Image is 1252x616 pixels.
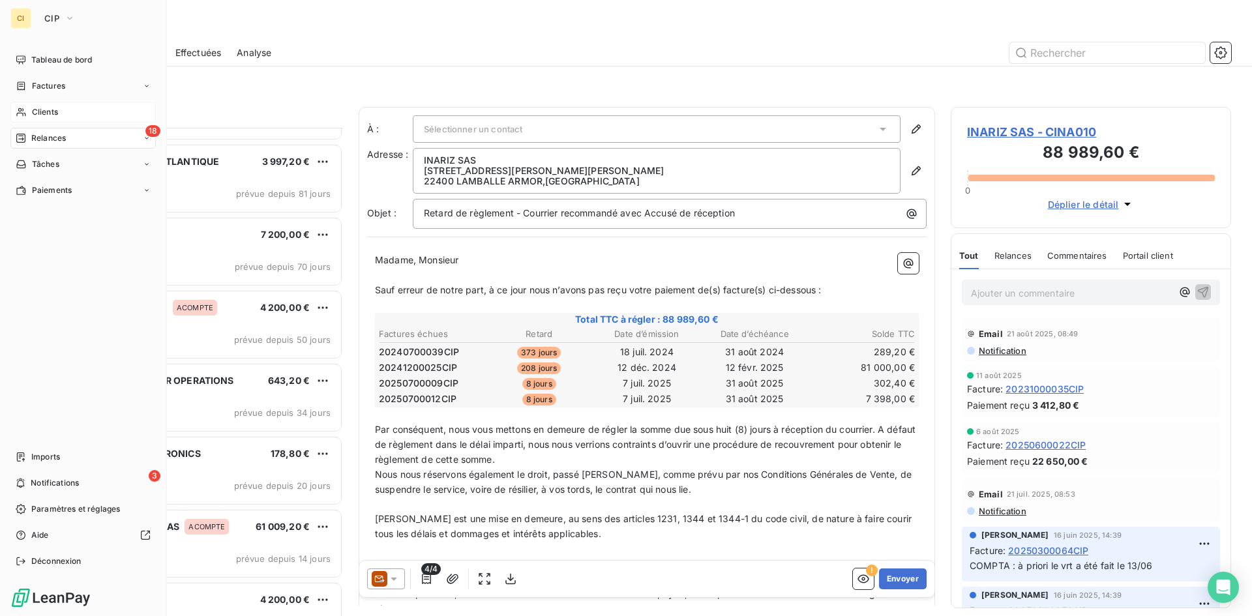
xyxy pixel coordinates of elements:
[1048,198,1119,211] span: Déplier le détail
[32,158,59,170] span: Tâches
[188,523,225,531] span: ACOMPTE
[702,345,808,359] td: 31 août 2024
[10,587,91,608] img: Logo LeanPay
[424,124,522,134] span: Sélectionner un contact
[44,13,59,23] span: CIP
[1054,591,1122,599] span: 16 juin 2025, 14:39
[593,360,700,375] td: 12 déc. 2024
[1032,454,1088,468] span: 22 650,00 €
[1006,382,1084,396] span: 20231000035CIP
[375,469,914,495] span: Nous nous réservons également le droit, passé [PERSON_NAME], comme prévu par nos Conditions Génér...
[1006,438,1086,452] span: 20250600022CIP
[367,207,396,218] span: Objet :
[31,529,49,541] span: Aide
[261,229,310,240] span: 7 200,00 €
[379,361,457,374] span: 20241200025CIP
[517,362,561,374] span: 208 jours
[375,254,458,265] span: Madame, Monsieur
[965,185,970,196] span: 0
[522,378,556,390] span: 8 jours
[809,376,916,390] td: 302,40 €
[976,428,1020,435] span: 6 août 2025
[1054,531,1122,539] span: 16 juin 2025, 14:39
[809,345,916,359] td: 289,20 €
[967,123,1215,141] span: INARIZ SAS - CINA010
[375,513,914,539] span: [PERSON_NAME] est une mise en demeure, au sens des articles 1231, 1344 et 1344-1 du code civil, d...
[10,8,31,29] div: CI
[809,327,916,341] th: Solde TTC
[517,347,561,359] span: 373 jours
[967,454,1030,468] span: Paiement reçu
[367,149,408,160] span: Adresse :
[271,448,310,459] span: 178,80 €
[375,558,694,569] span: Nous vous rappelons que tout retard entraîne l’application de plein droit :
[486,327,592,341] th: Retard
[234,407,331,418] span: prévue depuis 34 jours
[32,184,72,196] span: Paiements
[1007,330,1079,338] span: 21 août 2025, 08:49
[32,106,58,118] span: Clients
[702,327,808,341] th: Date d’échéance
[967,141,1215,167] h3: 88 989,60 €
[1008,544,1088,557] span: 20250300064CIP
[1044,197,1139,212] button: Déplier le détail
[256,521,310,532] span: 61 009,20 €
[967,438,1003,452] span: Facture :
[149,470,160,482] span: 3
[879,568,927,589] button: Envoyer
[809,360,916,375] td: 81 000,00 €
[63,128,343,616] div: grid
[379,345,459,359] span: 20240700039CIP
[977,345,1026,356] span: Notification
[421,563,441,575] span: 4/4
[379,392,456,405] span: 20250700012CIP
[702,376,808,390] td: 31 août 2025
[32,80,65,92] span: Factures
[593,327,700,341] th: Date d’émission
[175,46,222,59] span: Effectuées
[260,594,310,605] span: 4 200,00 €
[702,360,808,375] td: 12 févr. 2025
[10,525,156,546] a: Aide
[31,503,120,515] span: Paramètres et réglages
[979,489,1003,499] span: Email
[522,394,556,405] span: 8 jours
[177,304,213,312] span: ACOMPTE
[809,392,916,406] td: 7 398,00 €
[234,480,331,491] span: prévue depuis 20 jours
[424,176,889,186] p: 22400 LAMBALLE ARMOR , [GEOGRAPHIC_DATA]
[31,555,82,567] span: Déconnexion
[424,155,889,166] p: INARIZ SAS
[1009,42,1205,63] input: Rechercher
[977,506,1026,516] span: Notification
[979,329,1003,339] span: Email
[967,398,1030,412] span: Paiement reçu
[970,544,1006,557] span: Facture :
[260,302,310,313] span: 4 200,00 €
[375,424,918,465] span: Par conséquent, nous vous mettons en demeure de régler la somme due sous huit (8) jours à récepti...
[234,334,331,345] span: prévue depuis 50 jours
[424,207,735,218] span: Retard de règlement - Courrier recommandé avec Accusé de réception
[994,250,1032,261] span: Relances
[593,376,700,390] td: 7 juil. 2025
[31,451,60,463] span: Imports
[1208,572,1239,603] div: Open Intercom Messenger
[1007,490,1075,498] span: 21 juil. 2025, 08:53
[375,284,821,295] span: Sauf erreur de notre part, à ce jour nous n’avons pas reçu votre paiement de(s) facture(s) ci-des...
[981,529,1049,541] span: [PERSON_NAME]
[1047,250,1107,261] span: Commentaires
[268,375,310,386] span: 643,20 €
[262,156,310,167] span: 3 997,20 €
[367,123,413,136] label: À :
[379,377,458,390] span: 20250700009CIP
[235,261,331,272] span: prévue depuis 70 jours
[959,250,979,261] span: Tout
[967,382,1003,396] span: Facture :
[1123,250,1173,261] span: Portail client
[1032,398,1080,412] span: 3 412,80 €
[424,166,889,176] p: [STREET_ADDRESS][PERSON_NAME][PERSON_NAME]
[981,589,1049,601] span: [PERSON_NAME]
[702,392,808,406] td: 31 août 2025
[378,327,484,341] th: Factures échues
[236,553,331,564] span: prévue depuis 14 jours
